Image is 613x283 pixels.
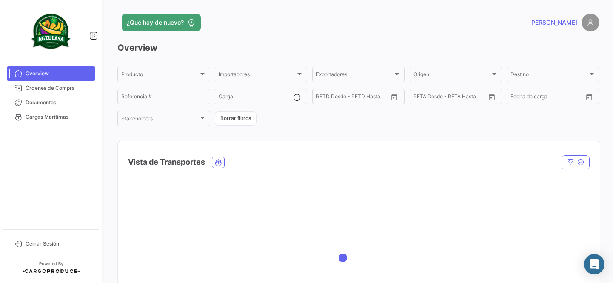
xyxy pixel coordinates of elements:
a: Cargas Marítimas [7,110,95,124]
span: Importadores [219,73,296,79]
span: Destino [510,73,588,79]
span: Exportadores [316,73,393,79]
span: Documentos [26,99,92,106]
span: Stakeholders [121,117,199,123]
span: Órdenes de Compra [26,84,92,92]
input: Desde [413,95,429,101]
input: Desde [316,95,331,101]
button: Open calendar [583,91,596,103]
span: Cerrar Sesión [26,240,92,248]
a: Documentos [7,95,95,110]
button: ¿Qué hay de nuevo? [122,14,201,31]
img: agzulasa-logo.png [30,10,72,53]
img: placeholder-user.png [582,14,599,31]
a: Órdenes de Compra [7,81,95,95]
span: [PERSON_NAME] [529,18,577,27]
input: Hasta [532,95,566,101]
button: Open calendar [485,91,498,103]
span: Origen [413,73,491,79]
input: Desde [510,95,526,101]
h4: Vista de Transportes [128,156,205,168]
input: Hasta [435,95,469,101]
button: Borrar filtros [215,111,257,126]
h3: Overview [117,42,599,54]
input: Hasta [337,95,372,101]
span: Producto [121,73,199,79]
button: Ocean [212,157,224,168]
span: Overview [26,70,92,77]
button: Open calendar [388,91,401,103]
span: Cargas Marítimas [26,113,92,121]
span: ¿Qué hay de nuevo? [127,18,184,27]
div: Abrir Intercom Messenger [584,254,604,274]
a: Overview [7,66,95,81]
